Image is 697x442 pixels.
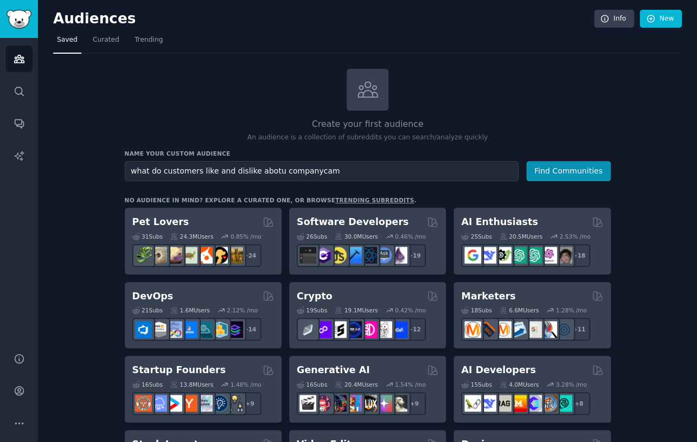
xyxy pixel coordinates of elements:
button: Find Communities [526,161,611,181]
span: Trending [135,35,163,45]
img: Docker_DevOps [165,321,182,338]
div: 2.12 % /mo [227,306,258,314]
h2: AI Developers [461,363,535,377]
img: defiblockchain [360,321,377,338]
img: MarketingResearch [540,321,557,338]
div: 1.48 % /mo [231,381,261,388]
img: Emailmarketing [510,321,527,338]
img: DeepSeek [479,247,496,264]
img: llmops [540,395,557,412]
div: 26 Sub s [297,233,327,240]
img: ethfinance [299,321,316,338]
h2: Software Developers [297,215,408,229]
img: CryptoNews [375,321,392,338]
div: 25 Sub s [461,233,491,240]
div: 31 Sub s [132,233,163,240]
img: LangChain [464,395,481,412]
img: web3 [345,321,362,338]
img: GummySearch logo [7,10,31,29]
img: chatgpt_prompts_ [525,247,542,264]
img: EntrepreneurRideAlong [135,395,152,412]
img: AskComputerScience [375,247,392,264]
img: deepdream [330,395,347,412]
div: 0.85 % /mo [231,233,261,240]
img: DevOpsLinks [181,321,197,338]
img: dogbreed [226,247,243,264]
img: content_marketing [464,321,481,338]
img: aws_cdk [211,321,228,338]
img: 0xPolygon [315,321,331,338]
img: defi_ [391,321,407,338]
h2: DevOps [132,290,174,303]
div: 20.5M Users [500,233,542,240]
img: platformengineering [196,321,213,338]
img: azuredevops [135,321,152,338]
img: bigseo [479,321,496,338]
h2: Create your first audience [125,118,611,131]
div: 0.42 % /mo [395,306,426,314]
img: ethstaker [330,321,347,338]
div: 19 Sub s [297,306,327,314]
img: OpenSourceAI [525,395,542,412]
img: FluxAI [360,395,377,412]
div: 6.6M Users [500,306,539,314]
img: ycombinator [181,395,197,412]
img: reactnative [360,247,377,264]
a: Trending [131,31,167,54]
img: DreamBooth [391,395,407,412]
img: AItoolsCatalog [495,247,511,264]
div: + 8 [567,392,590,415]
img: startup [165,395,182,412]
img: turtle [181,247,197,264]
a: New [640,10,682,28]
img: MistralAI [510,395,527,412]
div: + 24 [239,244,261,267]
div: 1.6M Users [170,306,210,314]
div: + 9 [239,392,261,415]
a: trending subreddits [335,197,414,203]
img: leopardgeckos [165,247,182,264]
img: ArtificalIntelligence [555,247,572,264]
img: GoogleGeminiAI [464,247,481,264]
img: sdforall [345,395,362,412]
h2: Crypto [297,290,332,303]
div: + 14 [239,318,261,341]
img: AWS_Certified_Experts [150,321,167,338]
div: 18 Sub s [461,306,491,314]
span: Saved [57,35,78,45]
img: googleads [525,321,542,338]
h2: Startup Founders [132,363,226,377]
div: No audience in mind? Explore a curated one, or browse . [125,196,417,204]
img: OnlineMarketing [555,321,572,338]
div: 24.3M Users [170,233,213,240]
a: Curated [89,31,123,54]
div: + 18 [567,244,590,267]
img: elixir [391,247,407,264]
img: DeepSeek [479,395,496,412]
div: + 11 [567,318,590,341]
div: 2.53 % /mo [559,233,590,240]
img: ballpython [150,247,167,264]
img: Entrepreneurship [211,395,228,412]
img: software [299,247,316,264]
img: chatgpt_promptDesign [510,247,527,264]
img: herpetology [135,247,152,264]
a: Saved [53,31,81,54]
img: starryai [375,395,392,412]
img: aivideo [299,395,316,412]
div: 30.0M Users [335,233,378,240]
div: 1.28 % /mo [556,306,587,314]
h2: Marketers [461,290,515,303]
div: 20.4M Users [335,381,378,388]
div: 16 Sub s [297,381,327,388]
div: + 9 [403,392,426,415]
div: + 12 [403,318,426,341]
h2: Pet Lovers [132,215,189,229]
div: 15 Sub s [461,381,491,388]
div: 19.1M Users [335,306,378,314]
div: 21 Sub s [132,306,163,314]
div: 13.8M Users [170,381,213,388]
img: learnjavascript [330,247,347,264]
a: Info [594,10,634,28]
img: PlatformEngineers [226,321,243,338]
